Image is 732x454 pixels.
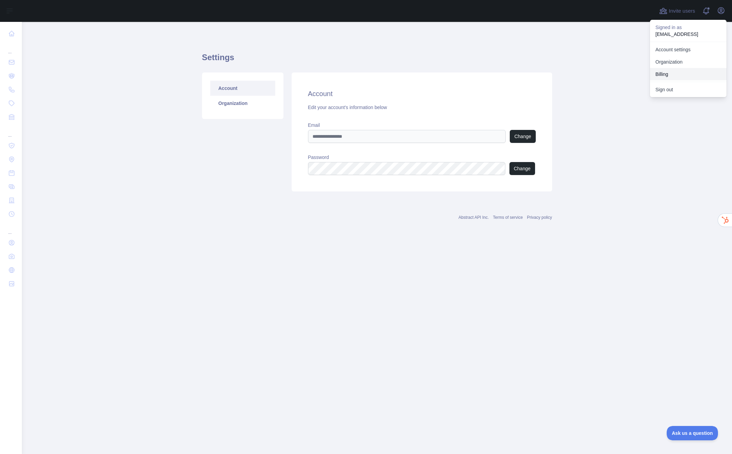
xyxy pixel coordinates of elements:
[509,162,535,175] button: Change
[655,31,721,38] p: [EMAIL_ADDRESS]
[658,5,696,16] button: Invite users
[5,222,16,235] div: ...
[308,104,536,111] div: Edit your account's information below
[458,215,489,220] a: Abstract API Inc.
[669,7,695,15] span: Invite users
[308,154,536,161] label: Password
[210,81,275,96] a: Account
[650,83,727,96] button: Sign out
[493,215,523,220] a: Terms of service
[527,215,552,220] a: Privacy policy
[202,52,552,68] h1: Settings
[650,43,727,56] a: Account settings
[650,68,727,80] button: Billing
[667,426,718,440] iframe: Toggle Customer Support
[655,24,721,31] p: Signed in as
[210,96,275,111] a: Organization
[308,89,536,98] h2: Account
[510,130,535,143] button: Change
[308,122,536,129] label: Email
[650,56,727,68] a: Organization
[5,124,16,138] div: ...
[5,41,16,55] div: ...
